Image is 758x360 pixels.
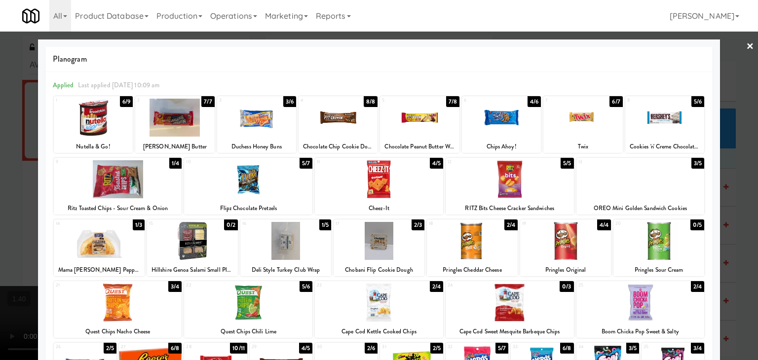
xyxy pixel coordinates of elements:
[201,96,214,107] div: 7/7
[520,219,611,276] div: 194/4Pringles Original
[462,141,541,153] div: Chips Ahoy!
[464,96,501,105] div: 6
[462,96,541,153] div: 64/6Chips Ahoy!
[315,325,443,338] div: Cape Cod Kettle Cooked Chips
[615,219,659,228] div: 20
[104,343,116,354] div: 2/5
[448,343,477,351] div: 32
[382,96,419,105] div: 5
[168,281,182,292] div: 3/4
[545,141,621,153] div: Twix
[137,96,175,105] div: 2
[513,343,542,351] div: 33
[446,325,574,338] div: Cape Cod Sweet Mesquite Barbeque Chips
[626,343,639,354] div: 3/5
[299,141,378,153] div: Chocolate Chip Cookie Dough Protein Bar, FITCRUNCH
[300,141,376,153] div: Chocolate Chip Cookie Dough Protein Bar, FITCRUNCH
[543,141,622,153] div: Twix
[447,202,572,215] div: RITZ Bits Cheese Cracker Sandwiches
[382,343,412,351] div: 31
[316,202,442,215] div: Cheez-It
[578,158,641,166] div: 13
[317,281,379,289] div: 23
[613,264,704,276] div: Pringles Sour Cream
[54,264,145,276] div: Mama [PERSON_NAME] Pepperoni Calzone
[283,96,296,107] div: 3/6
[448,281,510,289] div: 24
[168,343,182,354] div: 6/8
[240,264,331,276] div: Deli Style Turkey Club Wrap
[561,158,573,169] div: 5/5
[448,158,510,166] div: 12
[691,158,704,169] div: 3/5
[300,281,312,292] div: 5/6
[364,96,378,107] div: 8/8
[380,141,459,153] div: Chocolate Peanut Butter Wafer Protein Bar, FITCRUNCH
[560,343,573,354] div: 6/8
[446,158,574,215] div: 125/5RITZ Bits Cheese Cracker Sandwiches
[578,325,703,338] div: Boom Chicka Pop Sweet & Salty
[334,219,424,276] div: 172/3Chobani Flip Cookie Dough
[184,281,312,338] div: 225/6Quest Chips Chili Lime
[54,96,133,153] div: 16/9Nutella & Go!
[625,96,704,153] div: 85/6Cookies 'n' Creme Chocolate Bar, [PERSON_NAME]
[230,343,247,354] div: 10/11
[135,96,214,153] div: 27/7[PERSON_NAME] Butter
[169,158,182,169] div: 1/4
[149,219,192,228] div: 15
[336,219,379,228] div: 17
[217,96,296,153] div: 33/6Duchess Honey Buns
[691,343,704,354] div: 3/4
[522,264,609,276] div: Pringles Original
[147,219,238,276] div: 150/2Hillshire Genoa Salami Small Plates
[55,141,131,153] div: Nutella & Go!
[504,219,518,230] div: 2/4
[427,264,518,276] div: Pringles Cheddar Cheese
[335,264,423,276] div: Chobani Flip Cookie Dough
[242,219,286,228] div: 16
[133,219,145,230] div: 1/3
[315,202,443,215] div: Cheez-It
[627,141,703,153] div: Cookies 'n' Creme Chocolate Bar, [PERSON_NAME]
[299,343,312,354] div: 4/5
[219,96,257,105] div: 3
[186,343,216,351] div: 28
[578,343,608,351] div: 34
[597,219,611,230] div: 4/4
[184,158,312,215] div: 105/7Flipz Chocolate Pretzels
[56,343,85,351] div: 26
[55,264,143,276] div: Mama [PERSON_NAME] Pepperoni Calzone
[147,264,238,276] div: Hillshire Genoa Salami Small Plates
[578,202,703,215] div: OREO Mini Golden Sandwich Cookies
[627,96,665,105] div: 8
[463,141,539,153] div: Chips Ahoy!
[428,264,516,276] div: Pringles Cheddar Cheese
[317,343,346,351] div: 30
[576,281,705,338] div: 252/4Boom Chicka Pop Sweet & Salty
[446,281,574,338] div: 240/3Cape Cod Sweet Mesquite Barbeque Chips
[299,96,378,153] div: 48/8Chocolate Chip Cookie Dough Protein Bar, FITCRUNCH
[528,96,541,107] div: 4/6
[429,219,472,228] div: 18
[334,264,424,276] div: Chobani Flip Cookie Dough
[543,96,622,153] div: 76/7Twix
[137,141,213,153] div: [PERSON_NAME] Butter
[576,202,705,215] div: OREO Mini Golden Sandwich Cookies
[315,281,443,338] div: 232/4Cape Cod Kettle Cooked Chips
[56,219,99,228] div: 14
[427,219,518,276] div: 182/4Pringles Cheddar Cheese
[447,325,572,338] div: Cape Cod Sweet Mesquite Barbeque Chips
[55,202,181,215] div: Ritz Toasted Chips - Sour Cream & Onion
[746,32,754,62] a: ×
[53,80,74,90] span: Applied
[22,7,39,25] img: Micromart
[56,281,118,289] div: 21
[300,158,312,169] div: 5/7
[381,141,457,153] div: Chocolate Peanut Butter Wafer Protein Bar, FITCRUNCH
[224,219,238,230] div: 0/2
[54,281,182,338] div: 213/4Quest Chips Nacho Cheese
[690,219,704,230] div: 0/5
[186,158,248,166] div: 10
[315,158,443,215] div: 114/5Cheez-It
[609,96,622,107] div: 6/7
